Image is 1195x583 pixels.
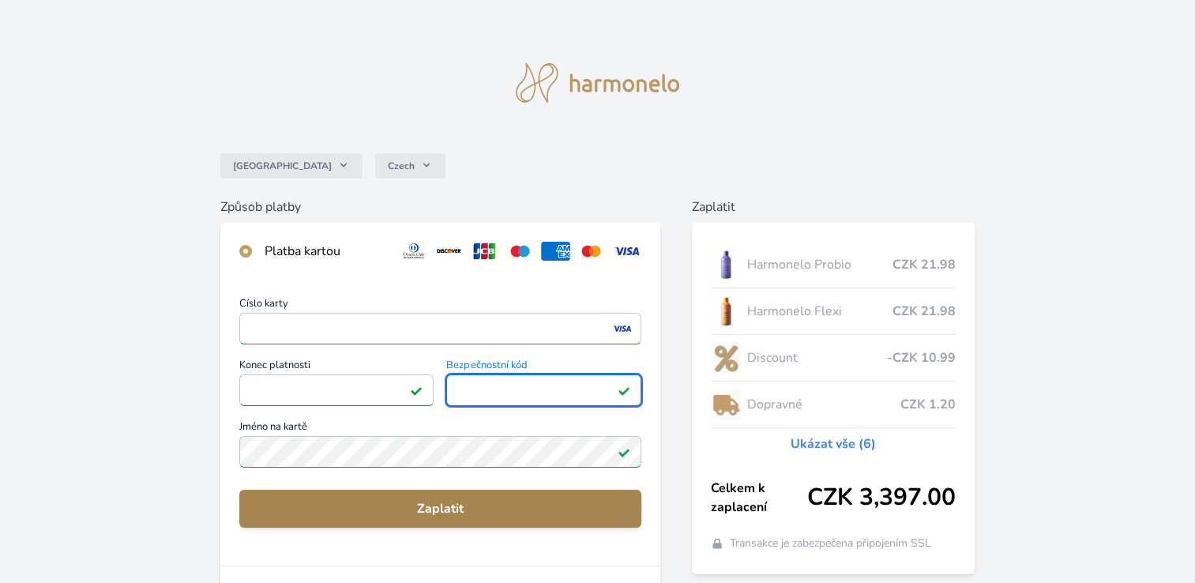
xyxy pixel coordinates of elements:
[711,291,741,331] img: CLEAN_FLEXI_se_stinem_x-hi_(1)-lo.jpg
[516,63,680,103] img: logo.svg
[892,255,956,274] span: CZK 21.98
[711,338,741,378] img: discount-lo.png
[239,422,641,436] span: Jméno na kartě
[220,153,363,179] button: [GEOGRAPHIC_DATA]
[747,255,892,274] span: Harmonelo Probio
[618,384,630,397] img: Platné pole
[747,302,892,321] span: Harmonelo Flexi
[692,197,975,216] h6: Zaplatit
[246,379,427,401] iframe: Iframe pro datum vypršení platnosti
[434,242,464,261] img: discover.svg
[375,153,445,179] button: Czech
[505,242,535,261] img: maestro.svg
[239,360,434,374] span: Konec platnosti
[747,395,900,414] span: Dopravné
[410,384,423,397] img: Platné pole
[711,385,741,424] img: delivery-lo.png
[265,242,387,261] div: Platba kartou
[239,436,641,468] input: Jméno na kartěPlatné pole
[618,446,630,458] img: Platné pole
[892,302,956,321] span: CZK 21.98
[711,245,741,284] img: CLEAN_PROBIO_se_stinem_x-lo.jpg
[388,160,415,172] span: Czech
[541,242,570,261] img: amex.svg
[807,483,956,512] span: CZK 3,397.00
[900,395,956,414] span: CZK 1.20
[252,499,629,518] span: Zaplatit
[887,348,956,367] span: -CZK 10.99
[711,479,807,517] span: Celkem k zaplacení
[453,379,634,401] iframe: Iframe pro bezpečnostní kód
[220,197,660,216] h6: Způsob platby
[730,536,931,551] span: Transakce je zabezpečena připojením SSL
[400,242,429,261] img: diners.svg
[246,318,634,340] iframe: Iframe pro číslo karty
[577,242,606,261] img: mc.svg
[239,299,641,313] span: Číslo karty
[470,242,499,261] img: jcb.svg
[791,434,876,453] a: Ukázat vše (6)
[233,160,332,172] span: [GEOGRAPHIC_DATA]
[747,348,887,367] span: Discount
[611,322,633,336] img: visa
[446,360,641,374] span: Bezpečnostní kód
[612,242,641,261] img: visa.svg
[239,490,641,528] button: Zaplatit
